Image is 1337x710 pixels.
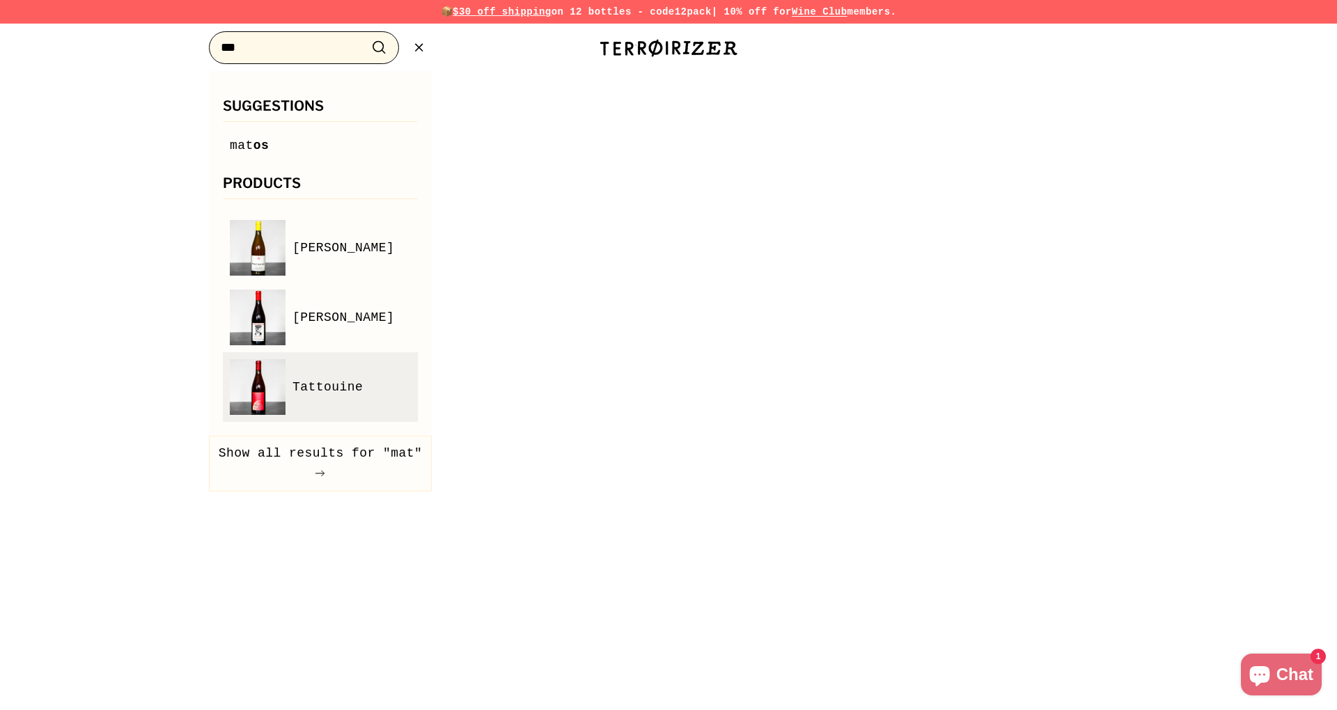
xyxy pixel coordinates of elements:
[209,436,432,491] button: Show all results for "mat"
[230,290,286,345] img: Tommy Ferriol
[223,176,418,199] h3: Products
[453,6,552,17] span: $30 off shipping
[675,6,712,17] strong: 12pack
[223,99,418,122] h3: Suggestions
[230,359,286,415] img: Tattouine
[230,220,286,276] img: Marguerite
[230,220,411,276] a: Marguerite [PERSON_NAME]
[292,308,394,328] span: [PERSON_NAME]
[292,377,363,397] span: Tattouine
[230,359,411,415] a: Tattouine Tattouine
[792,6,847,17] a: Wine Club
[253,139,269,152] span: os
[230,139,253,152] mark: mat
[230,290,411,345] a: Tommy Ferriol [PERSON_NAME]
[230,136,411,156] a: matos
[174,4,1163,19] p: 📦 on 12 bottles - code | 10% off for members.
[292,238,394,258] span: [PERSON_NAME]
[1237,654,1326,699] inbox-online-store-chat: Shopify online store chat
